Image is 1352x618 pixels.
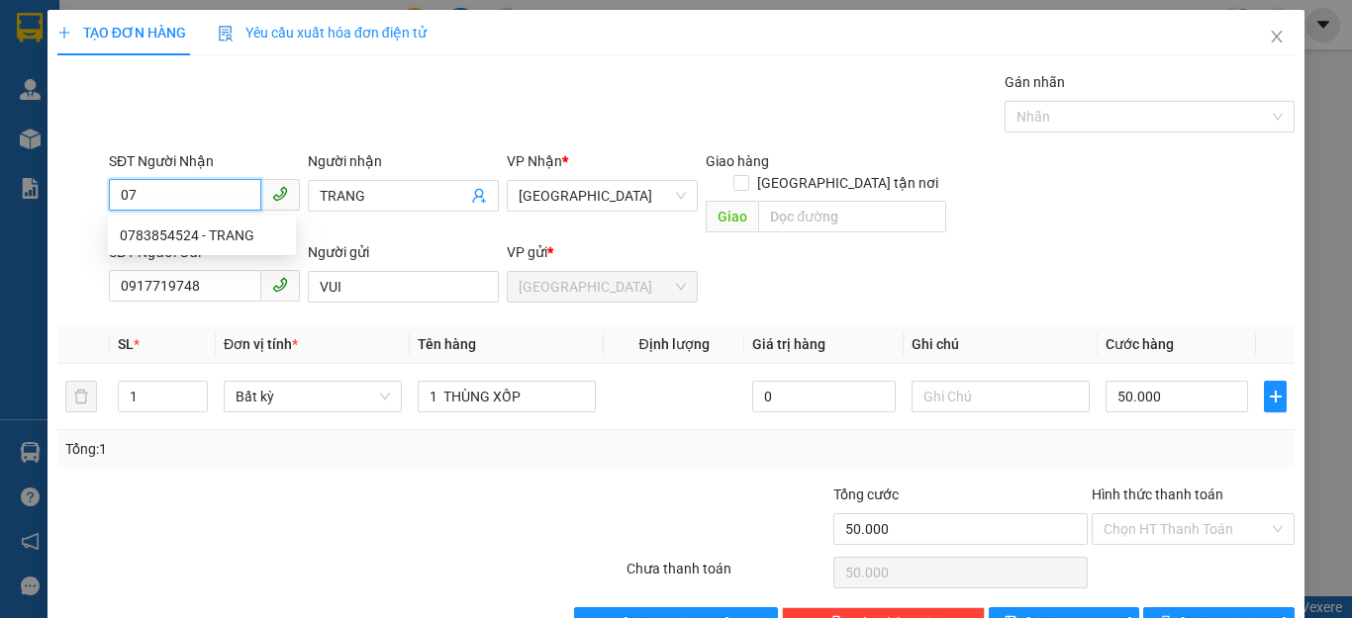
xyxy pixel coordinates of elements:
[706,153,769,169] span: Giao hàng
[272,277,288,293] span: phone
[308,150,499,172] div: Người nhận
[752,381,895,412] input: 0
[507,241,698,263] div: VP gửi
[65,438,524,460] div: Tổng: 1
[418,336,476,352] span: Tên hàng
[752,336,825,352] span: Giá trị hàng
[109,150,300,172] div: SĐT Người Nhận
[904,325,1098,364] th: Ghi chú
[1005,74,1065,90] label: Gán nhãn
[758,201,946,232] input: Dọc đường
[638,336,709,352] span: Định lượng
[118,336,134,352] span: SL
[1264,381,1287,412] button: plus
[57,25,186,41] span: TẠO ĐƠN HÀNG
[1092,486,1223,502] label: Hình thức thanh toán
[912,381,1090,412] input: Ghi Chú
[625,558,831,592] div: Chưa thanh toán
[519,272,686,302] span: Quảng Sơn
[224,336,298,352] span: Đơn vị tính
[236,382,390,411] span: Bất kỳ
[120,224,284,246] div: 0783854524 - TRANG
[57,26,71,40] span: plus
[1249,10,1304,65] button: Close
[519,181,686,211] span: Sài Gòn
[418,381,596,412] input: VD: Bàn, Ghế
[218,26,234,42] img: icon
[749,172,946,194] span: [GEOGRAPHIC_DATA] tận nơi
[507,153,562,169] span: VP Nhận
[308,241,499,263] div: Người gửi
[65,381,97,412] button: delete
[218,25,427,41] span: Yêu cầu xuất hóa đơn điện tử
[706,201,758,232] span: Giao
[1265,389,1286,404] span: plus
[833,486,899,502] span: Tổng cước
[1269,29,1285,44] span: close
[471,188,487,204] span: user-add
[1106,336,1174,352] span: Cước hàng
[108,220,296,251] div: 0783854524 - TRANG
[272,186,288,202] span: phone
